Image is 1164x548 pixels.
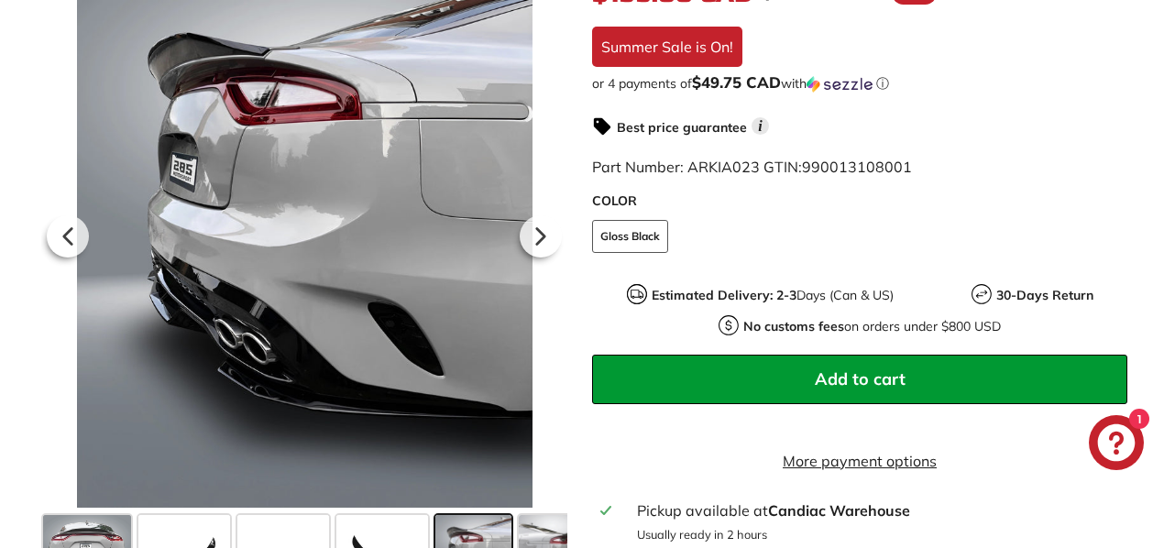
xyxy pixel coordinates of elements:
div: Pickup available at [637,499,1119,521]
a: More payment options [592,450,1127,472]
strong: Estimated Delivery: 2-3 [652,287,796,303]
div: or 4 payments of with [592,74,1127,93]
strong: 30-Days Return [996,287,1093,303]
strong: No customs fees [743,318,844,334]
p: on orders under $800 USD [743,317,1001,336]
inbox-online-store-chat: Shopify online store chat [1083,415,1149,475]
span: Part Number: ARKIA023 GTIN: [592,158,912,176]
p: Usually ready in 2 hours [637,526,1119,543]
strong: Best price guarantee [617,119,747,136]
button: Add to cart [592,355,1127,404]
div: or 4 payments of$49.75 CADwithSezzle Click to learn more about Sezzle [592,74,1127,93]
span: Add to cart [815,368,906,389]
p: Days (Can & US) [652,286,894,305]
strong: Candiac Warehouse [768,501,910,520]
label: COLOR [592,192,1127,211]
span: i [752,117,769,135]
div: Summer Sale is On! [592,27,742,67]
img: Sezzle [807,76,873,93]
span: $49.75 CAD [692,72,781,92]
span: 990013108001 [802,158,912,176]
